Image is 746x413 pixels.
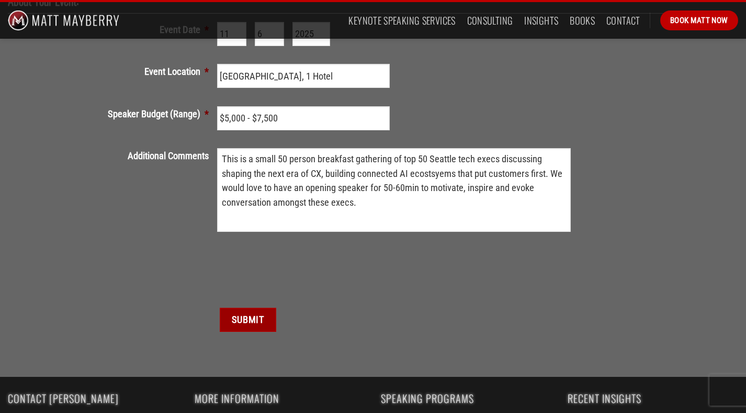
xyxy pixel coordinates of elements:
span: Contact [PERSON_NAME] [8,393,179,404]
iframe: reCAPTCHA [217,250,376,291]
a: Contact [606,11,640,30]
span: More Information [195,393,366,404]
label: Speaker Budget (Range) [8,106,217,121]
span: Speaking Programs [381,393,552,404]
span: Recent Insights [568,393,739,404]
input: Submit [220,308,276,332]
a: Keynote Speaking Services [348,11,455,30]
span: Book Matt Now [670,14,728,27]
a: Books [570,11,595,30]
a: Consulting [467,11,513,30]
a: Book Matt Now [660,10,738,30]
label: Additional Comments [8,148,217,163]
label: Event Location [8,64,217,79]
img: Matt Mayberry [8,2,119,39]
a: Insights [524,11,558,30]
